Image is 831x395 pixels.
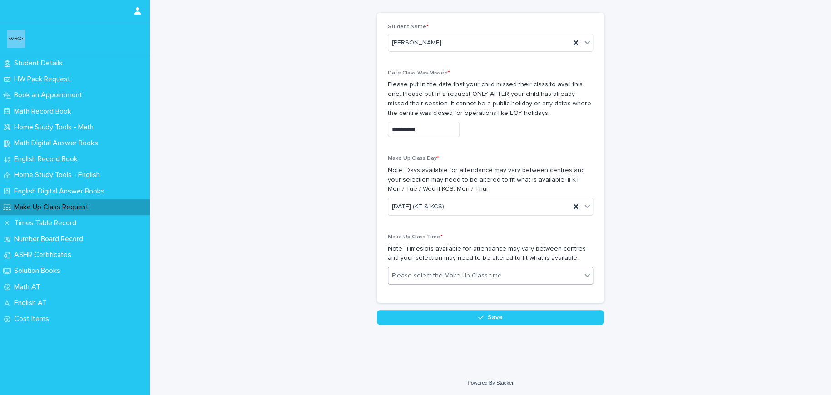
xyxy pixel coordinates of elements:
p: English AT [10,299,54,307]
button: Save [377,310,604,325]
img: o6XkwfS7S2qhyeB9lxyF [7,30,25,48]
p: English Digital Answer Books [10,187,112,196]
span: [PERSON_NAME] [392,38,441,48]
p: HW Pack Request [10,75,78,84]
p: Home Study Tools - Math [10,123,101,132]
span: Date Class Was Missed [388,70,450,76]
p: Times Table Record [10,219,84,227]
p: Note: Timeslots available for attendance may vary between centres and your selection may need to ... [388,244,593,263]
p: Book an Appointment [10,91,89,99]
span: Save [488,314,503,321]
p: Student Details [10,59,70,68]
p: Note: Days available for attendance may vary between centres and your selection may need to be al... [388,166,593,194]
p: ASHR Certificates [10,251,79,259]
div: Please select the Make Up Class time [392,271,502,281]
span: [DATE] (KT & KCS) [392,202,444,212]
p: Make Up Class Request [10,203,96,212]
p: Home Study Tools - English [10,171,107,179]
span: Make Up Class Day [388,156,439,161]
p: Please put in the date that your child missed their class to avail this one. Please put in a requ... [388,80,593,118]
p: Solution Books [10,267,68,275]
p: English Record Book [10,155,85,163]
p: Cost Items [10,315,56,323]
p: Number Board Record [10,235,90,243]
p: Math Record Book [10,107,79,116]
span: Make Up Class Time [388,234,443,240]
p: Math AT [10,283,48,291]
p: Math Digital Answer Books [10,139,105,148]
a: Powered By Stacker [467,380,513,385]
span: Student Name [388,24,429,30]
